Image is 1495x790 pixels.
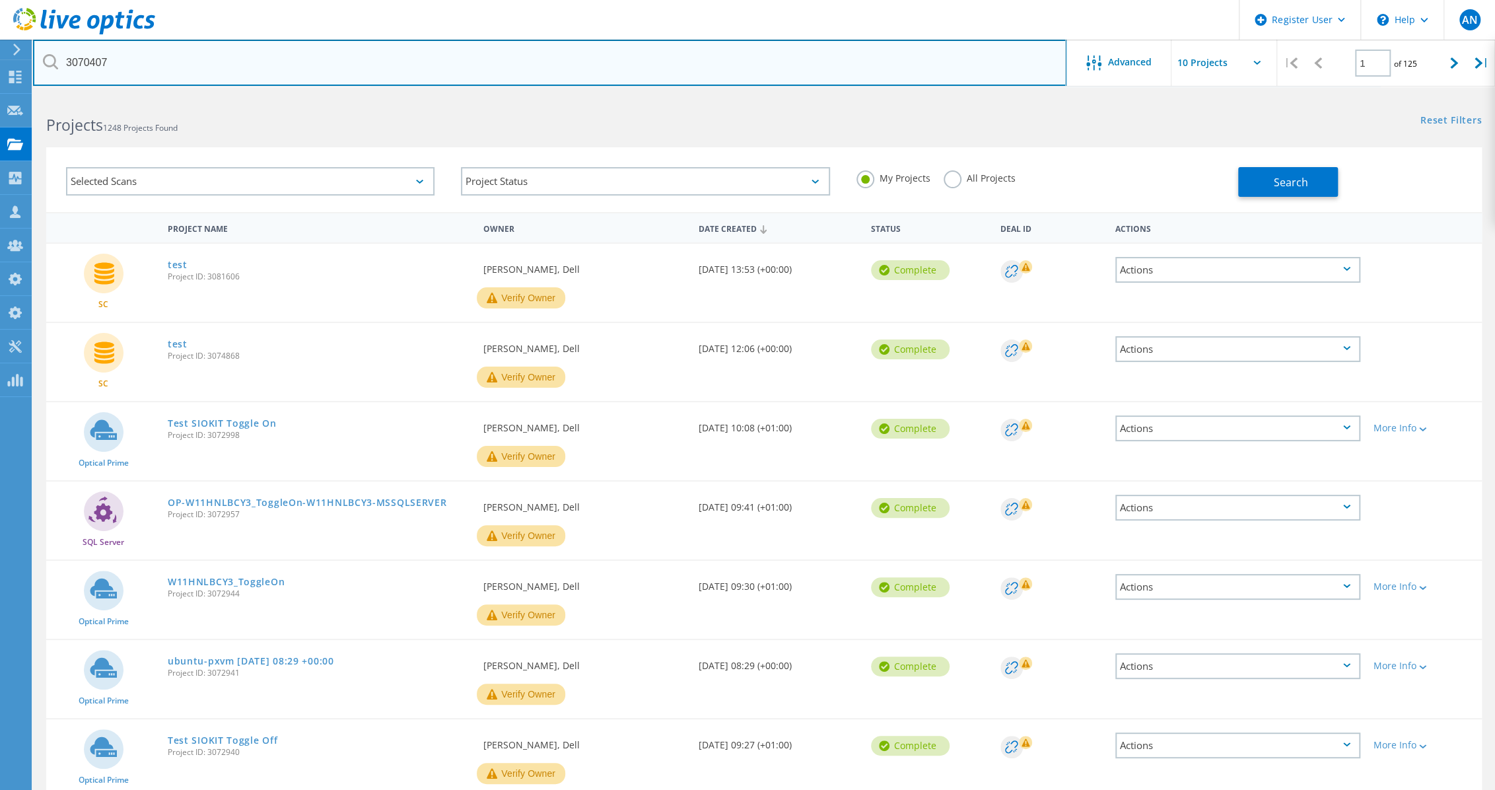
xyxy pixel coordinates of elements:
div: Selected Scans [66,167,435,196]
button: Verify Owner [477,287,565,308]
div: [PERSON_NAME], Dell [477,640,692,684]
div: [DATE] 13:53 (+00:00) [692,244,864,287]
button: Search [1238,167,1338,197]
button: Verify Owner [477,684,565,705]
label: All Projects [944,170,1016,183]
div: Complete [871,260,950,280]
span: Project ID: 3074868 [168,352,470,360]
div: Complete [871,577,950,597]
div: Actions [1115,495,1360,521]
div: Complete [871,498,950,518]
span: SC [98,301,108,308]
span: AN [1461,15,1477,25]
span: Optical Prime [79,618,129,626]
b: Projects [46,114,103,135]
div: [DATE] 09:27 (+01:00) [692,719,864,763]
div: Complete [871,419,950,439]
div: More Info [1373,423,1475,433]
div: Actions [1115,415,1360,441]
a: Reset Filters [1420,116,1482,127]
a: Test SIOKIT Toggle On [168,419,277,428]
span: 1248 Projects Found [103,122,178,133]
div: Complete [871,657,950,676]
button: Verify Owner [477,604,565,626]
div: Complete [871,340,950,359]
span: Optical Prime [79,459,129,467]
button: Verify Owner [477,763,565,784]
div: Actions [1115,336,1360,362]
span: SQL Server [83,538,124,546]
span: Project ID: 3072944 [168,590,470,598]
div: Project Status [461,167,829,196]
div: Deal Id [994,215,1109,240]
div: Actions [1115,733,1360,758]
div: Owner [477,215,692,240]
div: Actions [1115,653,1360,679]
div: [PERSON_NAME], Dell [477,482,692,525]
input: Search projects by name, owner, ID, company, etc [33,40,1066,86]
div: Date Created [692,215,864,240]
span: Search [1273,175,1307,190]
a: W11HNLBCY3_ToggleOn [168,577,285,587]
div: [PERSON_NAME], Dell [477,719,692,763]
span: Project ID: 3072941 [168,669,470,677]
div: [DATE] 10:08 (+01:00) [692,402,864,446]
a: test [168,260,188,269]
div: Status [864,215,994,240]
a: Live Optics Dashboard [13,28,155,37]
div: | [1468,40,1495,87]
div: More Info [1373,582,1475,591]
span: Project ID: 3081606 [168,273,470,281]
a: OP-W11HNLBCY3_ToggleOn-W11HNLBCY3-MSSQLSERVER [168,498,447,507]
div: [PERSON_NAME], Dell [477,323,692,367]
div: [DATE] 12:06 (+00:00) [692,323,864,367]
button: Verify Owner [477,446,565,467]
div: Actions [1109,215,1367,240]
div: More Info [1373,740,1475,750]
span: Project ID: 3072940 [168,748,470,756]
button: Verify Owner [477,367,565,388]
span: Project ID: 3072998 [168,431,470,439]
div: [DATE] 09:41 (+01:00) [692,482,864,525]
span: Project ID: 3072957 [168,511,470,519]
span: of 125 [1394,58,1417,69]
span: Advanced [1108,57,1152,67]
label: My Projects [856,170,930,183]
div: | [1277,40,1304,87]
div: [DATE] 09:30 (+01:00) [692,561,864,604]
div: [PERSON_NAME], Dell [477,561,692,604]
div: [PERSON_NAME], Dell [477,244,692,287]
div: [PERSON_NAME], Dell [477,402,692,446]
svg: \n [1377,14,1389,26]
span: SC [98,380,108,388]
a: ubuntu-pxvm [DATE] 08:29 +00:00 [168,657,334,666]
div: Complete [871,736,950,756]
div: More Info [1373,661,1475,670]
div: [DATE] 08:29 (+00:00) [692,640,864,684]
a: Test SIOKIT Toggle Off [168,736,277,745]
div: Actions [1115,574,1360,600]
div: Project Name [161,215,477,240]
a: test [168,340,188,349]
div: Actions [1115,257,1360,283]
button: Verify Owner [477,525,565,546]
span: Optical Prime [79,697,129,705]
span: Optical Prime [79,776,129,784]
